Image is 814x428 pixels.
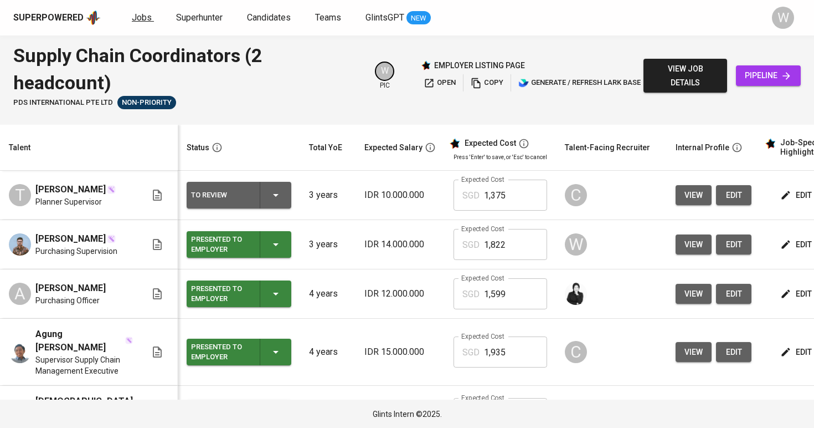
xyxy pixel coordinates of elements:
[364,345,436,359] p: IDR 15.000.000
[365,11,431,25] a: GlintsGPT NEW
[676,235,712,255] button: view
[9,233,31,256] img: Sutria Yudaswara
[187,182,291,208] button: To Review
[315,12,341,23] span: Teams
[35,183,106,196] span: [PERSON_NAME]
[684,188,703,202] span: view
[716,185,751,206] button: edit
[518,78,529,89] img: lark
[13,9,101,26] a: Superpoweredapp logo
[107,185,116,194] img: magic_wand.svg
[247,12,291,23] span: Candidates
[117,96,176,109] div: Talent(s) in Pipeline’s Final Stages
[736,65,801,86] a: pipeline
[462,189,480,202] p: SGD
[716,342,751,363] button: edit
[9,283,31,305] div: A
[676,284,712,304] button: view
[652,62,718,89] span: view job details
[684,345,703,359] span: view
[684,287,703,301] span: view
[565,283,587,305] img: medwi@glints.com
[716,284,751,304] button: edit
[716,235,751,255] button: edit
[462,238,480,252] p: SGD
[565,341,587,363] div: C
[518,77,641,89] span: generate / refresh lark base
[365,12,404,23] span: GlintsGPT
[86,9,101,26] img: app logo
[465,139,516,149] div: Expected Cost
[187,281,291,307] button: Presented to Employer
[132,11,154,25] a: Jobs
[375,62,394,90] div: pic
[13,98,113,108] span: PDS International Pte Ltd
[471,77,503,89] span: copy
[676,141,729,155] div: Internal Profile
[187,231,291,258] button: Presented to Employer
[565,184,587,206] div: C
[191,232,251,257] div: Presented to Employer
[315,11,343,25] a: Teams
[676,342,712,363] button: view
[9,341,31,363] img: Agung Aulya Tanjung
[247,11,293,25] a: Candidates
[35,196,102,207] span: Planner Supervisor
[782,287,812,301] span: edit
[35,246,117,257] span: Purchasing Supervision
[309,141,342,155] div: Total YoE
[424,77,456,89] span: open
[309,238,347,251] p: 3 years
[13,42,362,96] div: Supply Chain Coordinators (2 headcount)
[309,287,347,300] p: 4 years
[516,74,643,91] button: lark generate / refresh lark base
[782,238,812,252] span: edit
[364,238,436,251] p: IDR 14.000.000
[176,11,225,25] a: Superhunter
[309,188,347,202] p: 3 years
[421,74,458,91] a: open
[132,12,152,23] span: Jobs
[117,98,176,108] span: Non-Priority
[643,59,727,93] button: view job details
[462,288,480,301] p: SGD
[35,354,133,376] span: Supervisor Supply Chain Management Executive
[191,282,251,306] div: Presented to Employer
[125,337,133,344] img: magic_wand.svg
[187,339,291,365] button: Presented to Employer
[782,345,812,359] span: edit
[468,74,506,91] button: copy
[725,287,743,301] span: edit
[9,184,31,206] div: T
[35,232,106,246] span: [PERSON_NAME]
[375,62,394,81] div: W
[462,346,480,359] p: SGD
[13,12,84,24] div: Superpowered
[406,13,431,24] span: NEW
[772,7,794,29] div: W
[35,282,106,295] span: [PERSON_NAME]
[107,235,116,243] img: magic_wand.svg
[565,233,587,256] div: W
[176,12,223,23] span: Superhunter
[364,188,436,202] p: IDR 10.000.000
[35,295,100,306] span: Purchasing Officer
[187,141,209,155] div: Status
[745,69,792,83] span: pipeline
[782,188,812,202] span: edit
[434,60,525,71] p: employer listing page
[765,138,776,149] img: glints_star.svg
[565,141,650,155] div: Talent-Facing Recruiter
[676,185,712,206] button: view
[449,138,460,149] img: glints_star.svg
[191,340,251,364] div: Presented to Employer
[725,345,743,359] span: edit
[725,188,743,202] span: edit
[684,238,703,252] span: view
[364,287,436,300] p: IDR 12.000.000
[191,188,251,202] div: To Review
